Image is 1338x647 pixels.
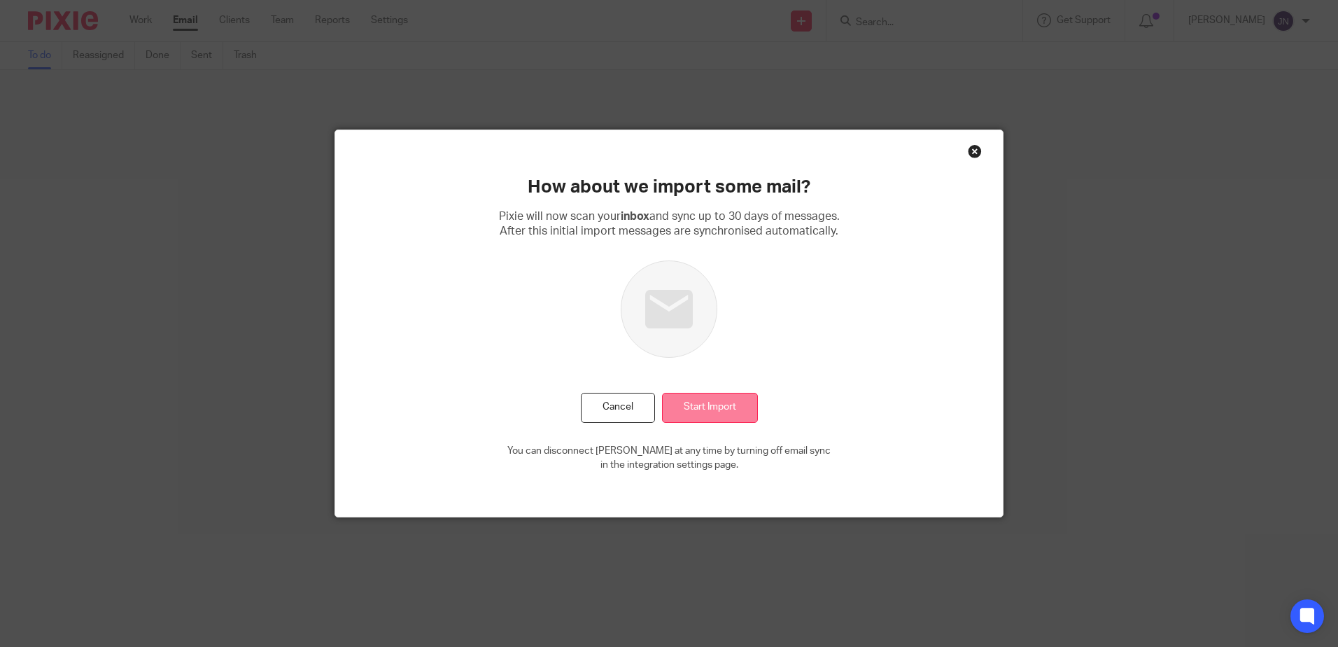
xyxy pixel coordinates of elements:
[581,393,655,423] button: Cancel
[507,444,831,473] p: You can disconnect [PERSON_NAME] at any time by turning off email sync in the integration setting...
[968,144,982,158] div: Close this dialog window
[528,175,810,199] h2: How about we import some mail?
[499,209,840,239] p: Pixie will now scan your and sync up to 30 days of messages. After this initial import messages a...
[662,393,758,423] input: Start Import
[621,211,649,222] b: inbox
